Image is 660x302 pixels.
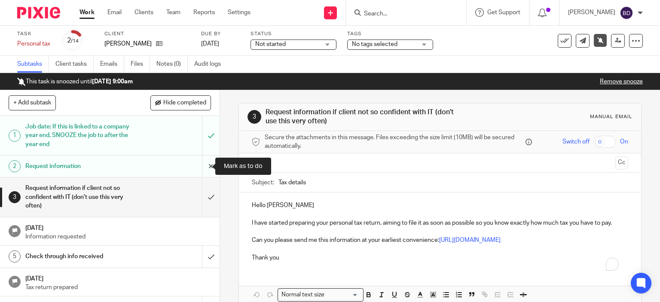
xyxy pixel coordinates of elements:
p: Thank you [252,253,629,262]
div: Search for option [278,288,364,302]
h1: Request information if client not so confident with IT (don't use this very often) [266,108,458,126]
a: Audit logs [194,56,227,73]
div: Manual email [590,113,632,120]
label: Task [17,31,52,37]
label: Client [104,31,190,37]
a: Subtasks [17,56,49,73]
span: Get Support [487,9,520,15]
input: Search for option [327,290,358,299]
a: Client tasks [55,56,94,73]
a: Notes (0) [156,56,188,73]
img: svg%3E [620,6,633,20]
div: 2 [9,160,21,172]
label: Tags [347,31,433,37]
button: + Add subtask [9,95,56,110]
span: Hide completed [163,100,206,107]
a: Emails [100,56,124,73]
button: Hide completed [150,95,211,110]
div: 3 [247,110,261,124]
span: [DATE] [201,41,219,47]
div: 5 [9,250,21,262]
input: Search [363,10,440,18]
div: To enrich screen reader interactions, please activate Accessibility in Grammarly extension settings [239,192,642,268]
b: [DATE] 9:00am [92,79,133,85]
span: Not started [255,41,286,47]
a: Remove snooze [600,79,643,85]
div: Personal tax [17,40,52,48]
h1: Request information if client not so confident with IT (don't use this very often) [25,182,137,212]
div: 2 [67,36,79,46]
p: Tax return prepared [25,283,211,292]
span: Secure the attachments in this message. Files exceeding the size limit (10MB) will be secured aut... [265,133,524,151]
label: Due by [201,31,240,37]
p: This task is snoozed until [17,77,133,86]
a: Reports [193,8,215,17]
a: [URL][DOMAIN_NAME] [439,237,501,243]
p: Can you please send me this information at your earliest convenience: [252,236,629,244]
a: Work [79,8,95,17]
label: Status [251,31,336,37]
p: [PERSON_NAME] [104,40,152,48]
p: Information requested [25,232,211,241]
a: Clients [134,8,153,17]
small: /14 [71,39,79,43]
span: Switch off [562,137,590,146]
span: No tags selected [352,41,397,47]
h1: [DATE] [25,222,211,232]
div: 1 [9,130,21,142]
label: Subject: [252,178,274,187]
span: On [620,137,628,146]
h1: Check through info received [25,250,137,263]
img: Pixie [17,7,60,18]
p: Hello [PERSON_NAME] [252,201,629,210]
span: Normal text size [280,290,327,299]
p: I have started preparing your personal tax return, aiming to file it as soon as possible so you k... [252,219,629,227]
a: Email [107,8,122,17]
h1: Request information [25,160,137,173]
a: Team [166,8,180,17]
div: 3 [9,191,21,203]
a: Settings [228,8,251,17]
label: To: [252,159,261,167]
p: [PERSON_NAME] [568,8,615,17]
button: Cc [615,156,628,169]
a: Files [131,56,150,73]
h1: [DATE] [25,272,211,283]
h1: Job date: If this is linked to a company year end, SNOOZE the job to after the year end [25,120,137,151]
